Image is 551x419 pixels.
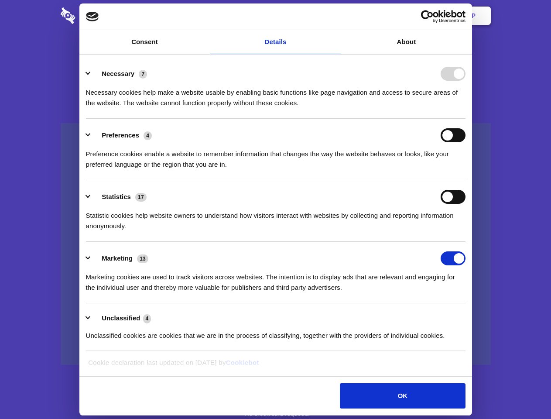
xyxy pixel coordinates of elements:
label: Preferences [102,131,139,139]
label: Statistics [102,193,131,200]
button: Necessary (7) [86,67,153,81]
label: Necessary [102,70,134,77]
h4: Auto-redaction of sensitive data, encrypted data sharing and self-destructing private chats. Shar... [61,79,491,108]
img: logo-wordmark-white-trans-d4663122ce5f474addd5e946df7df03e33cb6a1c49d2221995e7729f52c070b2.svg [61,7,135,24]
div: Unclassified cookies are cookies that we are in the process of classifying, together with the pro... [86,324,465,341]
a: Usercentrics Cookiebot - opens in a new window [389,10,465,23]
span: 7 [139,70,147,79]
a: Pricing [256,2,294,29]
iframe: Drift Widget Chat Controller [507,375,541,409]
button: OK [340,383,465,409]
div: Marketing cookies are used to track visitors across websites. The intention is to display ads tha... [86,265,465,293]
a: Wistia video thumbnail [61,123,491,365]
a: Contact [354,2,394,29]
button: Preferences (4) [86,128,157,142]
img: logo [86,12,99,21]
span: 17 [135,193,147,202]
div: Preference cookies enable a website to remember information that changes the way the website beha... [86,142,465,170]
a: Cookiebot [226,359,259,366]
button: Unclassified (4) [86,313,157,324]
div: Statistic cookies help website owners to understand how visitors interact with websites by collec... [86,204,465,231]
span: 4 [144,131,152,140]
div: Necessary cookies help make a website usable by enabling basic functions like page navigation and... [86,81,465,108]
a: Consent [79,30,210,54]
button: Marketing (13) [86,251,154,265]
a: Details [210,30,341,54]
a: About [341,30,472,54]
button: Statistics (17) [86,190,152,204]
label: Marketing [102,254,133,262]
span: 13 [137,254,148,263]
span: 4 [143,314,151,323]
a: Login [396,2,434,29]
h1: Eliminate Slack Data Loss. [61,39,491,71]
div: Cookie declaration last updated on [DATE] by [82,357,469,374]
